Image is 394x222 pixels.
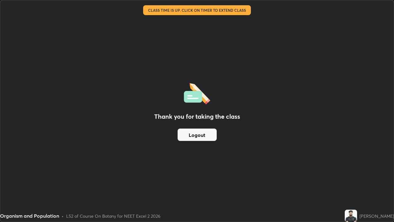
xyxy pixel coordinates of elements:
img: d2d996f5197e45bfbb355c755dfad50d.jpg [345,210,357,222]
h2: Thank you for taking the class [154,112,240,121]
div: L52 of Course On Botany for NEET Excel 2 2026 [66,213,160,219]
div: [PERSON_NAME] [360,213,394,219]
img: offlineFeedback.1438e8b3.svg [184,81,210,105]
div: • [62,213,64,219]
button: Logout [178,129,217,141]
